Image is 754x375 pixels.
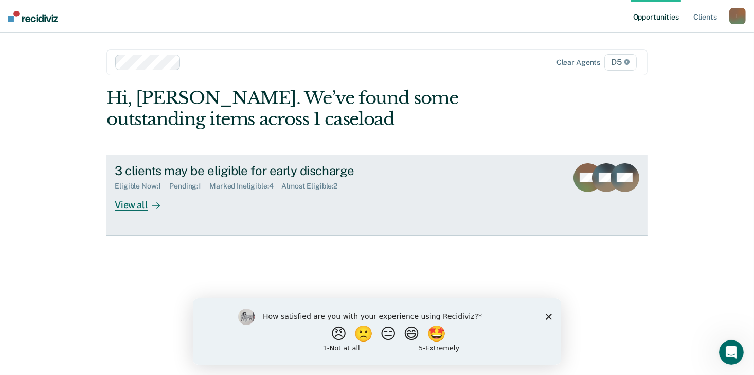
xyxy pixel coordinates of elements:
[729,8,746,24] button: L
[281,182,346,191] div: Almost Eligible : 2
[556,58,600,67] div: Clear agents
[169,182,209,191] div: Pending : 1
[604,54,637,71] span: D5
[115,191,172,211] div: View all
[193,298,561,365] iframe: Survey by Kim from Recidiviz
[106,88,539,130] div: Hi, [PERSON_NAME]. We’ve found some outstanding items across 1 caseload
[115,182,169,191] div: Eligible Now : 1
[209,182,281,191] div: Marked Ineligible : 4
[106,155,648,236] a: 3 clients may be eligible for early dischargeEligible Now:1Pending:1Marked Ineligible:4Almost Eli...
[719,340,744,365] iframe: Intercom live chat
[8,11,58,22] img: Recidiviz
[115,163,476,178] div: 3 clients may be eligible for early discharge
